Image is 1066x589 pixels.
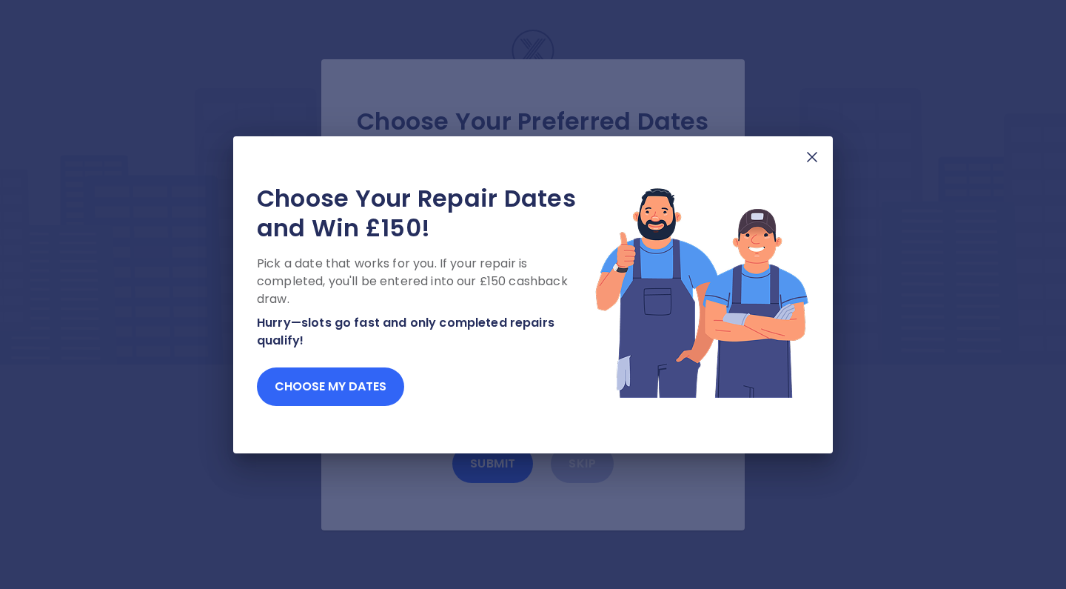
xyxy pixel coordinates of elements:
[257,184,594,243] h2: Choose Your Repair Dates and Win £150!
[257,314,594,350] p: Hurry—slots go fast and only completed repairs qualify!
[594,184,809,400] img: Lottery
[803,148,821,166] img: X Mark
[257,367,404,406] button: Choose my dates
[257,255,594,308] p: Pick a date that works for you. If your repair is completed, you'll be entered into our £150 cash...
